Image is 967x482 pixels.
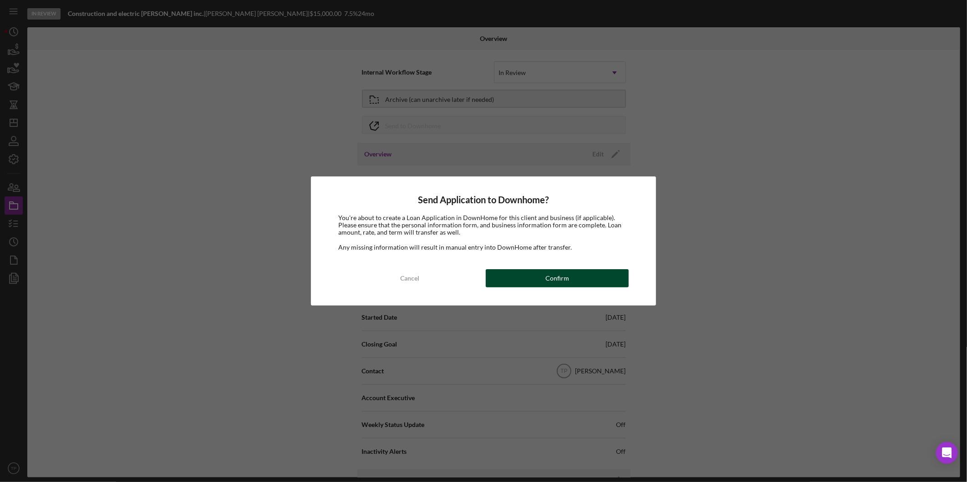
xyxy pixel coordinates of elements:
[338,243,572,251] span: Any missing information will result in manual entry into DownHome after transfer.
[338,214,621,236] span: You're about to create a Loan Application in DownHome for this client and business (if applicable...
[338,195,628,205] h4: Send Application to Downhome?
[486,269,629,287] button: Confirm
[338,269,481,287] button: Cancel
[545,269,569,287] div: Confirm
[400,269,419,287] div: Cancel
[936,442,958,464] div: Open Intercom Messenger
